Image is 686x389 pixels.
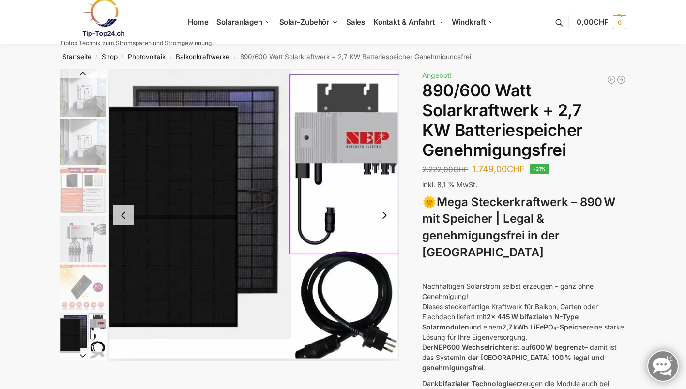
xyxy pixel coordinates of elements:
[43,44,643,69] nav: Breadcrumb
[369,0,447,44] a: Kontakt & Anfahrt
[342,0,369,44] a: Sales
[422,281,626,373] p: Nachhaltigen Solarstrom selbst erzeugen – ganz ohne Genehmigung! Dieses steckerfertige Kraftwerk ...
[58,311,106,359] li: 6 / 12
[279,17,330,27] span: Solar-Zubehör
[422,165,468,174] bdi: 2.222,00
[60,264,106,310] img: Bificial 30 % mehr Leistung
[118,53,128,61] span: /
[60,69,106,117] img: Balkonkraftwerk mit 2,7kw Speicher
[452,17,486,27] span: Windkraft
[60,167,106,213] img: Bificial im Vergleich zu billig Modulen
[439,379,513,388] strong: bifazialer Technologie
[616,75,626,85] a: Balkonkraftwerk 890 Watt Solarmodulleistung mit 2kW/h Zendure Speicher
[60,69,106,78] button: Previous slide
[60,313,106,359] img: Balkonkraftwerk 860
[176,53,229,60] a: Balkonkraftwerke
[530,164,549,174] span: -21%
[128,53,166,60] a: Photovoltaik
[453,165,468,174] span: CHF
[422,195,615,259] strong: Mega Steckerkraftwerk – 890 W mit Speicher | Legal & genehmigungsfrei in der [GEOGRAPHIC_DATA]
[594,17,609,27] span: CHF
[58,214,106,263] li: 4 / 12
[108,69,400,361] li: 6 / 12
[507,164,525,174] span: CHF
[108,69,400,361] img: Balkonkraftwerk 860
[58,263,106,311] li: 5 / 12
[607,75,616,85] a: Balkonkraftwerk 405/600 Watt erweiterbar
[346,17,366,27] span: Sales
[373,17,435,27] span: Kontakt & Anfahrt
[58,166,106,214] li: 3 / 12
[422,81,626,160] h1: 890/600 Watt Solarkraftwerk + 2,7 KW Batteriespeicher Genehmigungsfrei
[62,53,91,60] a: Startseite
[532,343,584,351] strong: 600 W begrenzt
[422,180,477,189] span: inkl. 8,1 % MwSt.
[60,351,106,360] button: Next slide
[275,0,342,44] a: Solar-Zubehör
[60,216,106,262] img: BDS1000
[577,8,626,37] a: 0,00CHF 0
[60,119,106,165] img: Balkonkraftwerk mit 2,7kw Speicher
[422,313,579,331] strong: 2x 445 W bifazialen N-Type Solarmodulen
[422,353,604,372] strong: in der [GEOGRAPHIC_DATA] 100 % legal und genehmigungsfrei
[502,323,589,331] strong: 2,7 kWh LiFePO₄-Speicher
[433,343,512,351] strong: NEP600 Wechselrichter
[113,205,134,225] button: Previous slide
[58,69,106,118] li: 1 / 12
[102,53,118,60] a: Shop
[447,0,498,44] a: Windkraft
[613,15,626,29] span: 0
[60,40,212,46] p: Tiptop Technik zum Stromsparen und Stromgewinnung
[422,194,626,261] h3: 🌞
[91,53,102,61] span: /
[213,0,275,44] a: Solaranlagen
[374,205,395,225] button: Next slide
[577,17,608,27] span: 0,00
[216,17,262,27] span: Solaranlagen
[166,53,176,61] span: /
[422,71,452,79] span: Angebot!
[229,53,240,61] span: /
[58,118,106,166] li: 2 / 12
[473,164,525,174] bdi: 1.749,00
